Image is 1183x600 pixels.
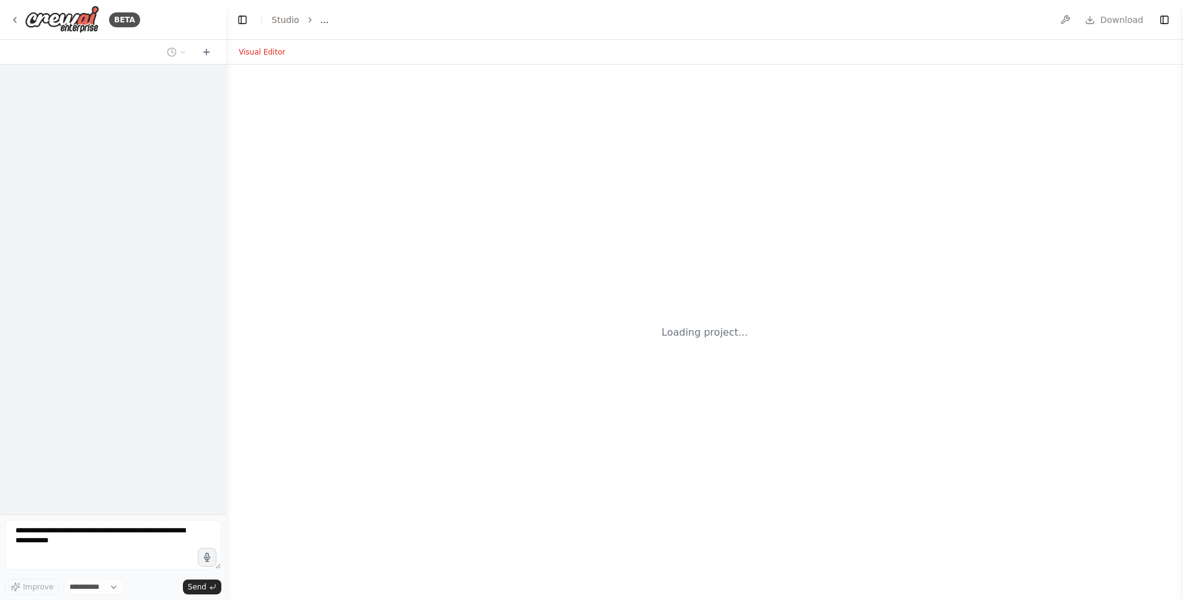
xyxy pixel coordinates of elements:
button: Send [183,580,221,594]
span: ... [321,14,329,26]
div: Loading project... [662,325,748,340]
button: Switch to previous chat [162,45,192,60]
button: Hide left sidebar [234,11,251,29]
button: Start a new chat [197,45,216,60]
button: Click to speak your automation idea [198,548,216,566]
button: Show right sidebar [1156,11,1173,29]
a: Studio [272,15,299,25]
nav: breadcrumb [272,14,329,26]
span: Improve [23,582,53,592]
button: Visual Editor [231,45,293,60]
span: Send [188,582,206,592]
img: Logo [25,6,99,34]
button: Improve [5,579,59,595]
div: BETA [109,12,140,27]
